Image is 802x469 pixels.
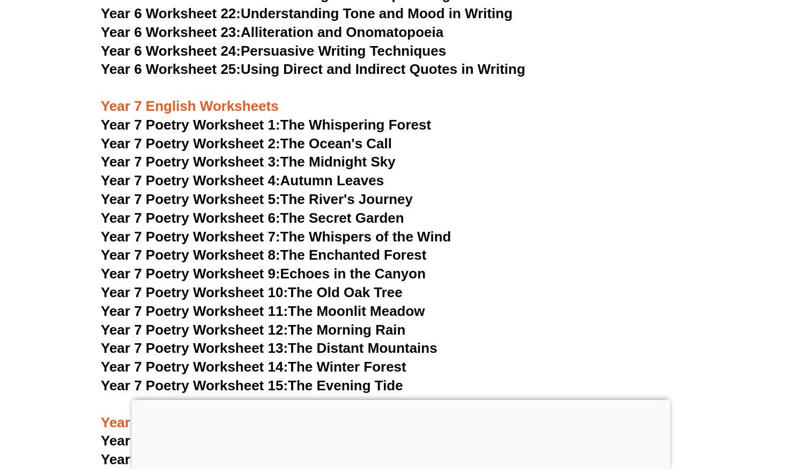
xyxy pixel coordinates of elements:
[101,377,403,394] a: Year 7 Poetry Worksheet 15:The Evening Tide
[101,210,280,226] span: Year 7 Poetry Worksheet 6:
[101,247,426,263] a: Year 7 Poetry Worksheet 8:The Enchanted Forest
[101,61,525,77] a: Year 6 Worksheet 25:Using Direct and Indirect Quotes in Writing
[101,303,288,319] span: Year 7 Poetry Worksheet 11:
[101,210,404,226] a: Year 7 Poetry Worksheet 6:The Secret Garden
[101,229,280,245] span: Year 7 Poetry Worksheet 7:
[101,61,241,77] span: Year 6 Worksheet 25:
[101,359,406,375] a: Year 7 Poetry Worksheet 14:The Winter Forest
[101,135,280,152] span: Year 7 Poetry Worksheet 2:
[101,266,426,282] a: Year 7 Poetry Worksheet 9:Echoes in the Canyon
[101,117,431,133] a: Year 7 Poetry Worksheet 1:The Whispering Forest
[101,284,288,300] span: Year 7 Poetry Worksheet 10:
[101,172,280,188] span: Year 7 Poetry Worksheet 4:
[101,322,405,338] a: Year 7 Poetry Worksheet 12:The Morning Rain
[132,400,671,466] iframe: Advertisement
[748,418,802,469] iframe: Chat Widget
[101,322,288,338] span: Year 7 Poetry Worksheet 12:
[101,172,384,188] a: Year 7 Poetry Worksheet 4:Autumn Leaves
[101,24,443,40] a: Year 6 Worksheet 23:Alliteration and Onomatopoeia
[101,5,241,21] span: Year 6 Worksheet 22:
[101,359,288,375] span: Year 7 Poetry Worksheet 14:
[101,229,451,245] a: Year 7 Poetry Worksheet 7:The Whispers of the Wind
[101,191,413,207] a: Year 7 Poetry Worksheet 5:The River's Journey
[101,340,437,356] a: Year 7 Poetry Worksheet 13:The Distant Mountains
[101,433,478,449] a: Year 8 Poetry Worksheet 1:Whispers of the Autumn Wind
[101,284,403,300] a: Year 7 Poetry Worksheet 10:The Old Oak Tree
[101,154,396,170] a: Year 7 Poetry Worksheet 3:The Midnight Sky
[101,396,701,432] h3: Year 8 English Worksheets
[101,451,280,467] span: Year 8 Poetry Worksheet 2:
[101,154,280,170] span: Year 7 Poetry Worksheet 3:
[101,43,241,59] span: Year 6 Worksheet 24:
[101,303,425,319] a: Year 7 Poetry Worksheet 11:The Moonlit Meadow
[101,266,280,282] span: Year 7 Poetry Worksheet 9:
[101,135,392,152] a: Year 7 Poetry Worksheet 2:The Ocean's Call
[101,24,241,40] span: Year 6 Worksheet 23:
[101,43,446,59] a: Year 6 Worksheet 24:Persuasive Writing Techniques
[101,433,280,449] span: Year 8 Poetry Worksheet 1:
[101,247,280,263] span: Year 7 Poetry Worksheet 8:
[101,191,280,207] span: Year 7 Poetry Worksheet 5:
[101,79,701,116] h3: Year 7 English Worksheets
[101,340,288,356] span: Year 7 Poetry Worksheet 13:
[101,451,484,467] a: Year 8 Poetry Worksheet 2:Echoes of the Forgotten Shore
[101,377,288,394] span: Year 7 Poetry Worksheet 15:
[101,5,513,21] a: Year 6 Worksheet 22:Understanding Tone and Mood in Writing
[101,117,280,133] span: Year 7 Poetry Worksheet 1:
